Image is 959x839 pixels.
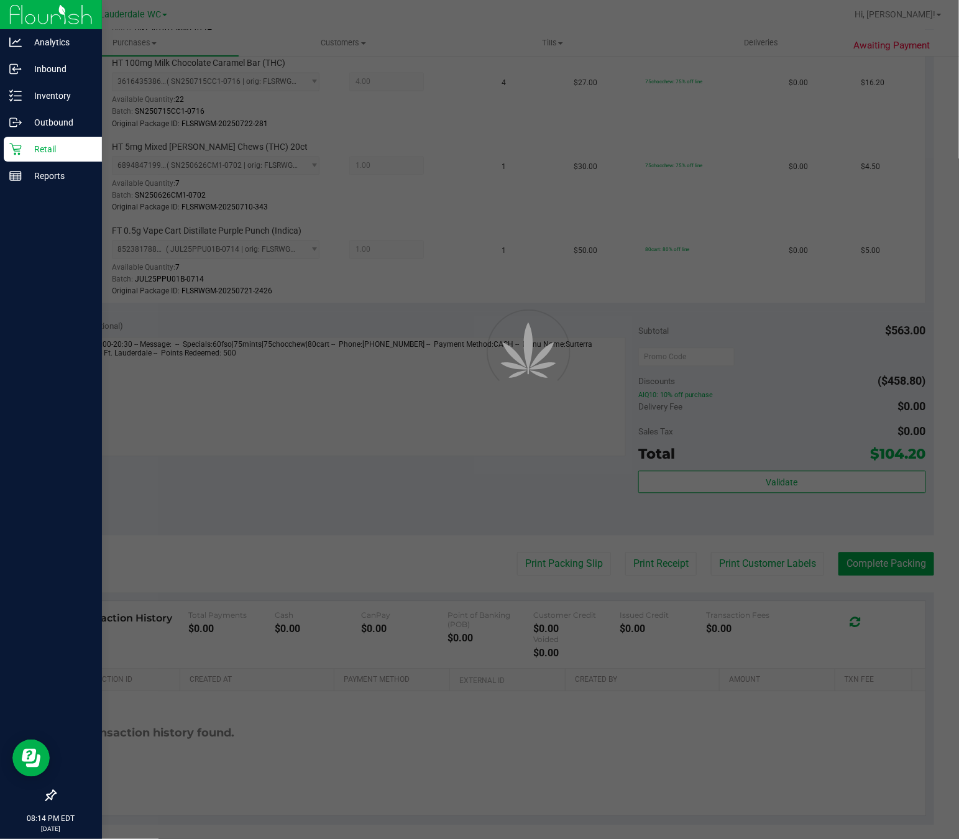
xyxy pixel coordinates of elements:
iframe: Resource center [12,740,50,777]
p: Inventory [22,88,96,103]
inline-svg: Inbound [9,63,22,75]
inline-svg: Outbound [9,116,22,129]
p: [DATE] [6,824,96,833]
p: Reports [22,168,96,183]
p: 08:14 PM EDT [6,813,96,824]
inline-svg: Inventory [9,89,22,102]
p: Outbound [22,115,96,130]
p: Analytics [22,35,96,50]
p: Retail [22,142,96,157]
inline-svg: Reports [9,170,22,182]
inline-svg: Analytics [9,36,22,48]
inline-svg: Retail [9,143,22,155]
p: Inbound [22,62,96,76]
